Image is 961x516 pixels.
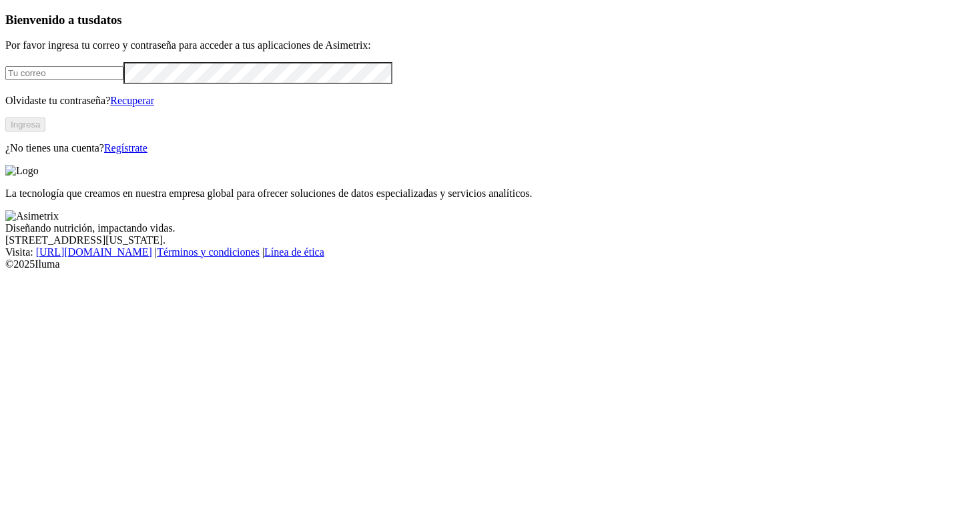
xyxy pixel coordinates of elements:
[5,117,45,132] button: Ingresa
[157,246,260,258] a: Términos y condiciones
[104,142,147,154] a: Regístrate
[5,95,956,107] p: Olvidaste tu contraseña?
[5,210,59,222] img: Asimetrix
[5,234,956,246] div: [STREET_ADDRESS][US_STATE].
[264,246,324,258] a: Línea de ética
[36,246,152,258] a: [URL][DOMAIN_NAME]
[5,258,956,270] div: © 2025 Iluma
[5,66,123,80] input: Tu correo
[5,39,956,51] p: Por favor ingresa tu correo y contraseña para acceder a tus aplicaciones de Asimetrix:
[93,13,122,27] span: datos
[110,95,154,106] a: Recuperar
[5,188,956,200] p: La tecnología que creamos en nuestra empresa global para ofrecer soluciones de datos especializad...
[5,13,956,27] h3: Bienvenido a tus
[5,222,956,234] div: Diseñando nutrición, impactando vidas.
[5,165,39,177] img: Logo
[5,246,956,258] div: Visita : | |
[5,142,956,154] p: ¿No tienes una cuenta?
